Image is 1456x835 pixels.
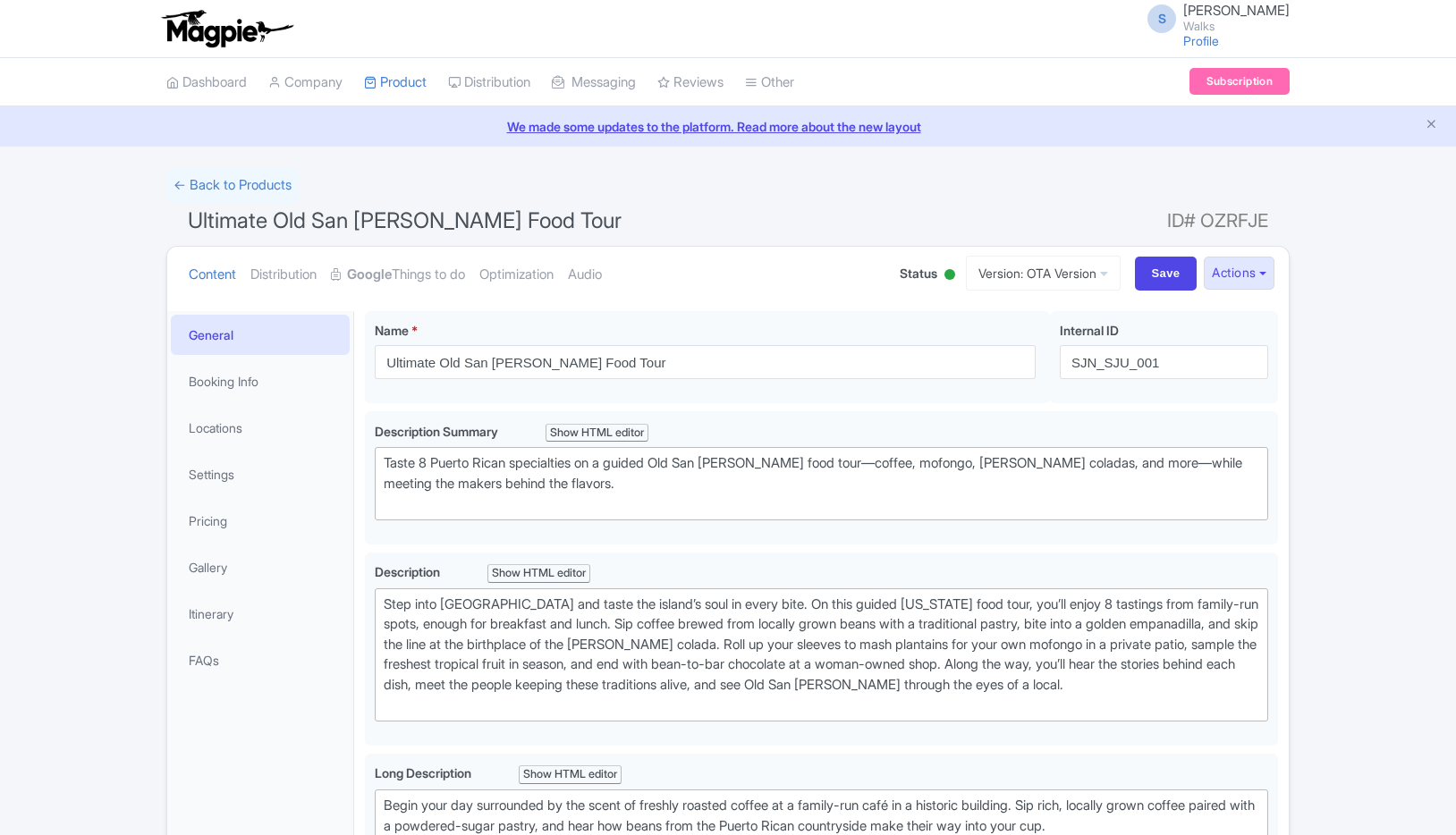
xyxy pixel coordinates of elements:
[11,117,1445,136] a: We made some updates to the platform. Read more about the new layout
[189,247,236,303] a: Content
[166,168,299,203] a: ← Back to Products
[479,247,554,303] a: Optimization
[384,453,1259,514] div: Taste 8 Puerto Rican specialties on a guided Old San [PERSON_NAME] food tour—coffee, mofongo, [PE...
[657,58,724,107] a: Reviews
[448,58,530,107] a: Distribution
[375,564,443,579] span: Description
[157,9,296,48] img: logo-ab69f6fb50320c5b225c76a69d11143b.png
[552,58,636,107] a: Messaging
[171,594,350,634] a: Itinerary
[1189,68,1290,95] a: Subscription
[375,323,409,338] span: Name
[166,58,247,107] a: Dashboard
[941,262,959,290] div: Active
[171,315,350,355] a: General
[546,424,648,443] div: Show HTML editor
[331,247,465,303] a: GoogleThings to do
[347,265,392,285] strong: Google
[171,408,350,448] a: Locations
[171,454,350,494] a: Settings
[1183,33,1219,48] a: Profile
[364,58,427,107] a: Product
[1137,4,1290,32] a: S [PERSON_NAME] Walks
[487,564,590,583] div: Show HTML editor
[375,765,474,780] span: Long Description
[384,595,1259,715] div: Step into [GEOGRAPHIC_DATA] and taste the island’s soul in every bite. On this guided [US_STATE] ...
[1425,115,1438,136] button: Close announcement
[171,547,350,587] a: Gallery
[1060,323,1119,338] span: Internal ID
[519,765,622,784] div: Show HTML editor
[171,361,350,401] a: Booking Info
[568,247,602,303] a: Audio
[966,256,1121,291] a: Version: OTA Version
[250,247,317,303] a: Distribution
[375,424,501,439] span: Description Summary
[268,58,343,107] a: Company
[171,640,350,680] a: FAQs
[745,58,794,107] a: Other
[1204,257,1274,290] button: Actions
[1135,257,1198,291] input: Save
[1183,21,1290,32] small: Walks
[188,207,622,233] span: Ultimate Old San [PERSON_NAME] Food Tour
[1167,203,1268,239] span: ID# OZRFJE
[1147,4,1176,33] span: S
[1183,2,1290,19] span: [PERSON_NAME]
[900,264,937,283] span: Status
[171,501,350,541] a: Pricing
